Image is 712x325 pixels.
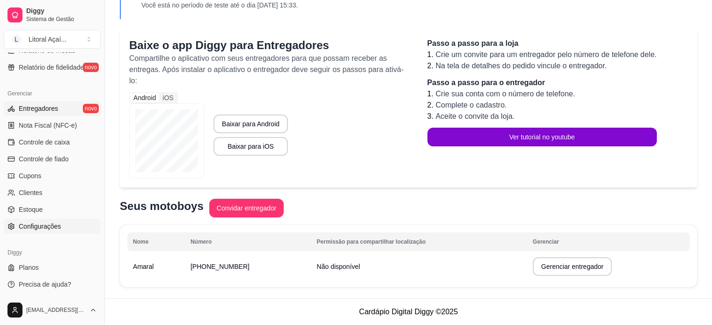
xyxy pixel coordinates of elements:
[427,60,657,72] li: 2.
[435,101,506,109] span: Complete o cadastro.
[427,100,657,111] li: 2.
[311,232,527,251] th: Permissão para compartilhar localização
[427,49,657,60] li: 1.
[26,7,97,15] span: Diggy
[19,222,61,231] span: Configurações
[129,38,409,53] p: Baixe o app Diggy para Entregadores
[4,299,101,321] button: [EMAIL_ADDRESS][DOMAIN_NAME]
[12,35,21,44] span: L
[4,245,101,260] div: Diggy
[19,280,71,289] span: Precisa de ajuda?
[120,199,204,214] p: Seus motoboys
[316,263,360,270] span: Não disponível
[4,30,101,49] button: Select a team
[19,104,58,113] span: Entregadores
[4,86,101,101] div: Gerenciar
[213,137,288,156] button: Baixar para iOS
[435,90,575,98] span: Crie sua conta com o número de telefone.
[4,4,101,26] a: DiggySistema de Gestão
[4,152,101,166] a: Controle de fiado
[19,171,41,181] span: Cupons
[4,260,101,275] a: Planos
[4,219,101,234] a: Configurações
[29,35,66,44] div: Litoral Açaí ...
[427,77,657,88] p: Passo a passo para o entregador
[4,118,101,133] a: Nota Fiscal (NFC-e)
[185,232,311,251] th: Número
[19,188,43,197] span: Clientes
[435,62,607,70] span: Na tela de detalhes do pedido vincule o entregador.
[26,306,86,314] span: [EMAIL_ADDRESS][DOMAIN_NAME]
[4,277,101,292] a: Precisa de ajuda?
[141,0,298,10] p: Você está no período de teste até o dia [DATE] 15:33.
[4,101,101,116] a: Entregadoresnovo
[130,93,159,102] div: Android
[527,232,690,251] th: Gerenciar
[4,135,101,150] a: Controle de caixa
[127,232,185,251] th: Nome
[191,263,250,270] span: [PHONE_NUMBER]
[19,154,69,164] span: Controle de fiado
[4,185,101,200] a: Clientes
[213,115,288,133] button: Baixar para Android
[19,205,43,214] span: Estoque
[4,202,101,217] a: Estoque
[427,111,657,122] li: 3.
[19,121,77,130] span: Nota Fiscal (NFC-e)
[129,53,409,87] p: Compartilhe o aplicativo com seus entregadores para que possam receber as entregas. Após instalar...
[435,112,514,120] span: Aceite o convite da loja.
[19,63,84,72] span: Relatório de fidelidade
[26,15,97,23] span: Sistema de Gestão
[427,38,657,49] p: Passo a passo para a loja
[209,199,284,217] button: Convidar entregador
[105,298,712,325] footer: Cardápio Digital Diggy © 2025
[133,262,179,271] p: Amaral
[4,168,101,183] a: Cupons
[4,60,101,75] a: Relatório de fidelidadenovo
[19,137,70,147] span: Controle de caixa
[427,128,657,146] button: Ver tutorial no youtube
[427,88,657,100] li: 1.
[435,51,656,58] span: Crie um convite para um entregador pelo número de telefone dele.
[533,257,612,276] button: Gerenciar entregador
[159,93,176,102] div: iOS
[19,263,39,272] span: Planos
